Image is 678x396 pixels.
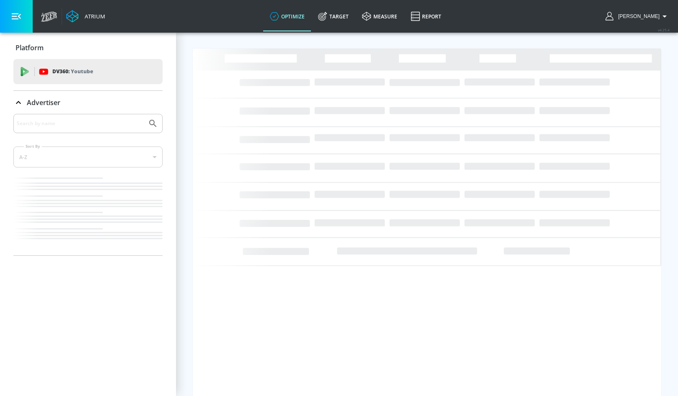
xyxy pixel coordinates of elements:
p: Youtube [71,67,93,76]
div: DV360: Youtube [13,59,163,84]
nav: list of Advertiser [13,174,163,255]
a: Target [311,1,355,31]
a: optimize [263,1,311,31]
p: Advertiser [27,98,60,107]
a: Report [404,1,448,31]
a: measure [355,1,404,31]
span: v 4.25.4 [658,28,670,32]
div: Platform [13,36,163,59]
input: Search by name [17,118,144,129]
a: Atrium [66,10,105,23]
p: Platform [16,43,44,52]
span: login as: brianna.trafton@zefr.com [615,13,660,19]
div: Advertiser [13,91,163,114]
div: Advertiser [13,114,163,255]
div: A-Z [13,147,163,167]
p: DV360: [52,67,93,76]
label: Sort By [24,144,42,149]
div: Atrium [81,13,105,20]
button: [PERSON_NAME] [606,11,670,21]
